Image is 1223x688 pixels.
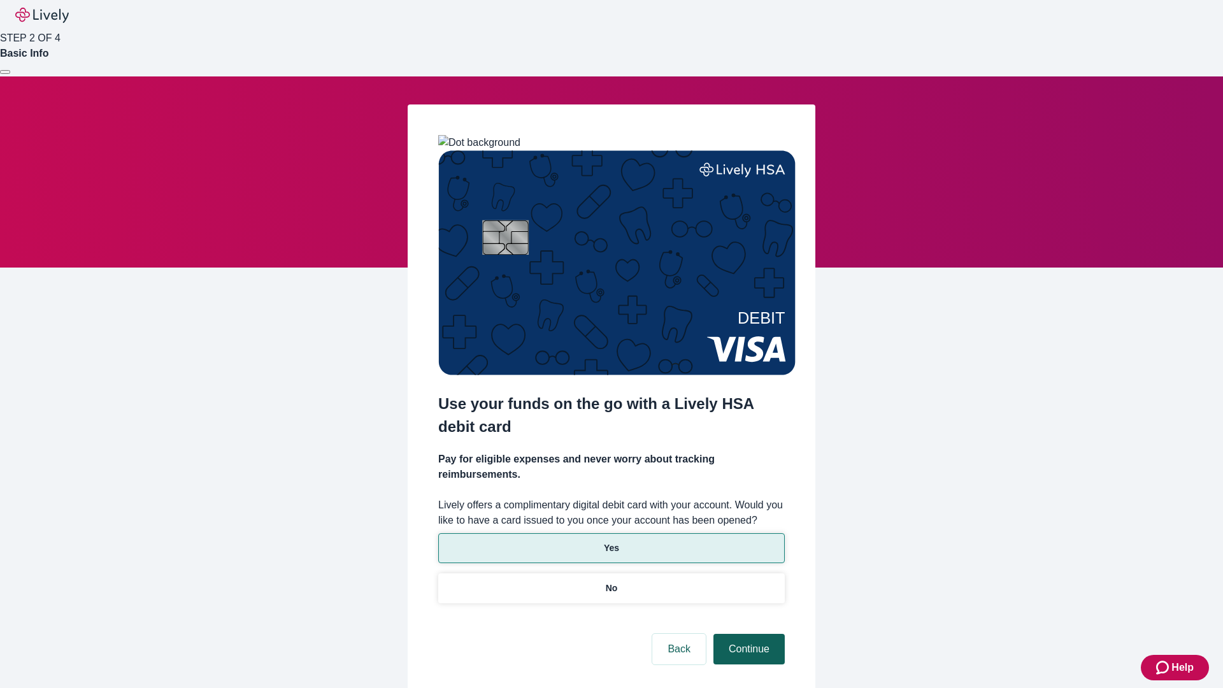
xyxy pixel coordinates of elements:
[606,582,618,595] p: No
[1156,660,1171,675] svg: Zendesk support icon
[713,634,785,664] button: Continue
[1171,660,1194,675] span: Help
[438,573,785,603] button: No
[438,533,785,563] button: Yes
[604,541,619,555] p: Yes
[438,392,785,438] h2: Use your funds on the go with a Lively HSA debit card
[438,498,785,528] label: Lively offers a complimentary digital debit card with your account. Would you like to have a card...
[438,150,796,375] img: Debit card
[652,634,706,664] button: Back
[438,452,785,482] h4: Pay for eligible expenses and never worry about tracking reimbursements.
[438,135,520,150] img: Dot background
[15,8,69,23] img: Lively
[1141,655,1209,680] button: Zendesk support iconHelp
